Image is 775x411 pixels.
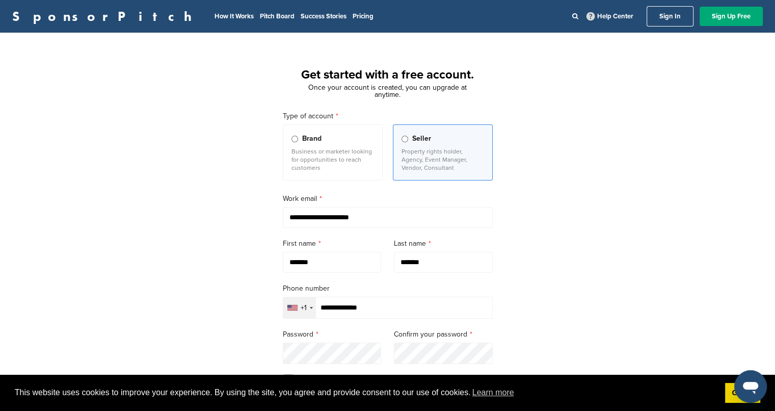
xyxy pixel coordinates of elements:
input: Brand Business or marketer looking for opportunities to reach customers [291,136,298,142]
label: Phone number [283,283,493,294]
a: Pitch Board [260,12,295,20]
span: This website uses cookies to improve your experience. By using the site, you agree and provide co... [15,385,717,400]
label: Last name [394,238,493,249]
a: Sign In [647,6,693,27]
label: Work email [283,193,493,204]
a: Sign Up Free [700,7,763,26]
div: +1 [301,304,307,312]
a: dismiss cookie message [725,383,760,403]
label: Type of account [283,111,493,122]
a: learn more about cookies [471,385,516,400]
label: Confirm your password [394,329,493,340]
h1: Get started with a free account. [271,66,505,84]
span: Brand [302,133,322,144]
span: Once your account is created, you can upgrade at anytime. [308,83,467,99]
a: Pricing [353,12,373,20]
div: Selected country [283,297,316,318]
iframe: Button to launch messaging window [734,370,767,403]
input: Seller Property rights holder, Agency, Event Manager, Vendor, Consultant [402,136,408,142]
p: Business or marketer looking for opportunities to reach customers [291,147,374,172]
a: Help Center [584,10,635,22]
span: Seller [412,133,431,144]
a: Success Stories [301,12,346,20]
label: Password [283,329,382,340]
label: First name [283,238,382,249]
a: How It Works [215,12,254,20]
p: Property rights holder, Agency, Event Manager, Vendor, Consultant [402,147,484,172]
a: SponsorPitch [12,10,198,23]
